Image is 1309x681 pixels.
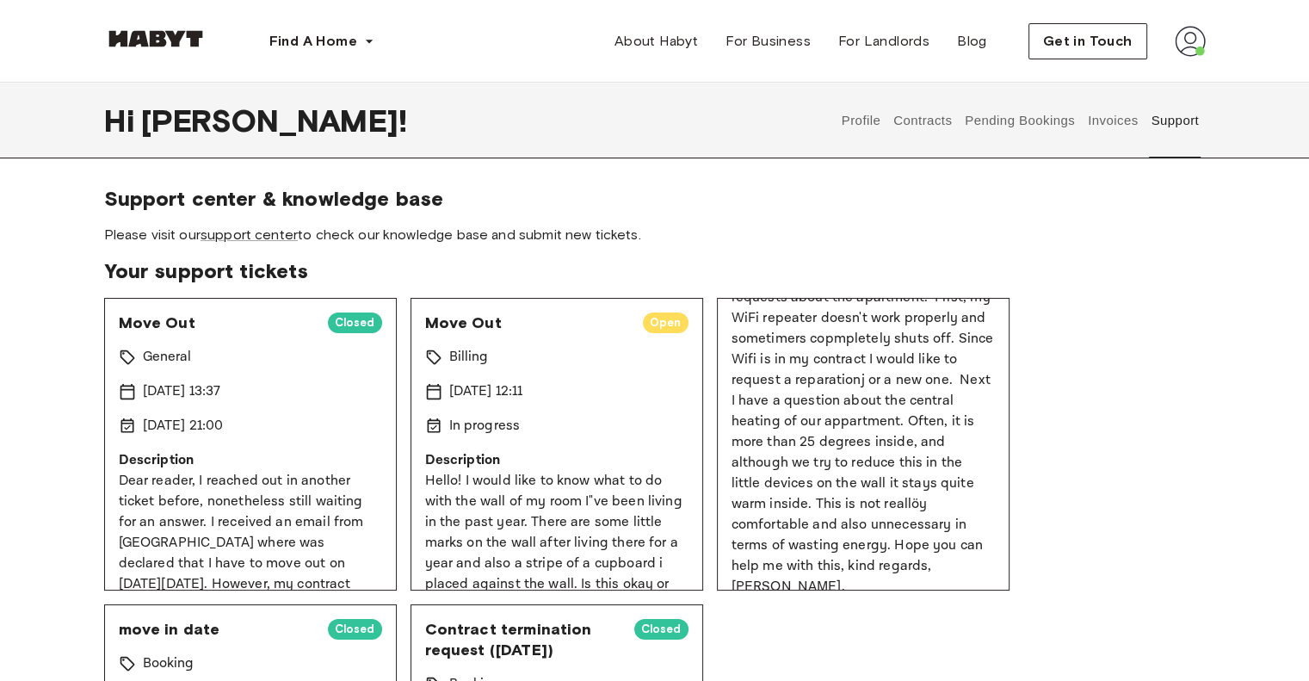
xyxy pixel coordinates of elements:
p: [DATE] 13:37 [143,381,221,402]
span: [PERSON_NAME] ! [141,102,407,139]
p: Billing [449,347,489,368]
span: Move Out [425,313,629,333]
p: Description [425,450,688,471]
span: Closed [634,621,688,638]
p: Dear reader, Regarding moving in, everything went perfectly smooth, thanks for this! [PERSON_NAME... [732,205,995,597]
span: About Habyt [614,31,698,52]
button: Pending Bookings [963,83,1077,158]
img: avatar [1175,26,1206,57]
span: Closed [328,314,382,331]
p: In progress [449,416,521,436]
a: About Habyt [601,24,712,59]
span: Hi [104,102,141,139]
div: user profile tabs [835,83,1205,158]
button: Find A Home [256,24,388,59]
button: Profile [839,83,883,158]
a: support center [201,226,298,243]
img: Habyt [104,30,207,47]
span: Contract termination request ([DATE]) [425,619,621,660]
span: Get in Touch [1043,31,1133,52]
a: For Business [712,24,824,59]
span: Support center & knowledge base [104,186,1206,212]
span: Find A Home [269,31,357,52]
p: [DATE] 21:00 [143,416,224,436]
p: Booking [143,653,194,674]
span: For Landlords [838,31,929,52]
a: Blog [943,24,1001,59]
button: Invoices [1085,83,1139,158]
button: Support [1149,83,1201,158]
p: [DATE] 12:11 [449,381,523,402]
span: Please visit our to check our knowledge base and submit new tickets. [104,226,1206,245]
p: Description [119,450,382,471]
button: Contracts [892,83,954,158]
span: Open [643,314,688,331]
span: Closed [328,621,382,638]
span: Blog [957,31,987,52]
p: General [143,347,192,368]
span: move in date [119,619,314,640]
span: Move Out [119,313,314,333]
button: Get in Touch [1028,23,1147,59]
a: For Landlords [824,24,943,59]
span: For Business [726,31,811,52]
span: Your support tickets [104,258,1206,284]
